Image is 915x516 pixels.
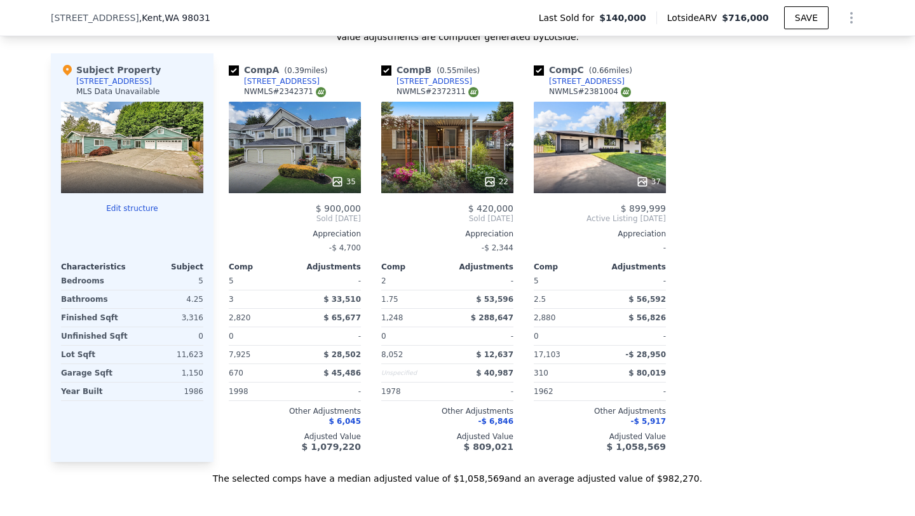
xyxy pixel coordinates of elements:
[229,76,320,86] a: [STREET_ADDRESS]
[631,417,666,426] span: -$ 5,917
[471,313,513,322] span: $ 288,647
[229,332,234,341] span: 0
[534,290,597,308] div: 2.5
[132,262,203,272] div: Subject
[295,262,361,272] div: Adjustments
[297,272,361,290] div: -
[534,350,560,359] span: 17,103
[468,203,513,214] span: $ 420,000
[229,290,292,308] div: 3
[135,309,203,327] div: 3,316
[447,262,513,272] div: Adjustments
[636,175,661,188] div: 37
[279,66,332,75] span: ( miles)
[534,229,666,239] div: Appreciation
[722,13,769,23] span: $716,000
[135,290,203,308] div: 4.25
[229,431,361,442] div: Adjusted Value
[316,203,361,214] span: $ 900,000
[534,214,666,224] span: Active Listing [DATE]
[381,276,386,285] span: 2
[628,295,666,304] span: $ 56,592
[534,431,666,442] div: Adjusted Value
[534,406,666,416] div: Other Adjustments
[229,262,295,272] div: Comp
[229,214,361,224] span: Sold [DATE]
[297,383,361,400] div: -
[607,442,666,452] span: $ 1,058,569
[302,442,361,452] span: $ 1,079,220
[450,272,513,290] div: -
[381,76,472,86] a: [STREET_ADDRESS]
[534,276,539,285] span: 5
[534,313,555,322] span: 2,880
[229,350,250,359] span: 7,925
[478,417,513,426] span: -$ 6,846
[839,5,864,31] button: Show Options
[61,327,130,345] div: Unfinished Sqft
[329,243,361,252] span: -$ 4,700
[135,383,203,400] div: 1986
[381,290,445,308] div: 1.75
[600,262,666,272] div: Adjustments
[61,272,130,290] div: Bedrooms
[784,6,829,29] button: SAVE
[381,350,403,359] span: 8,052
[381,229,513,239] div: Appreciation
[229,369,243,377] span: 670
[549,76,625,86] div: [STREET_ADDRESS]
[381,383,445,400] div: 1978
[482,243,513,252] span: -$ 2,344
[381,313,403,322] span: 1,248
[135,272,203,290] div: 5
[135,346,203,363] div: 11,623
[476,295,513,304] span: $ 53,596
[329,417,361,426] span: $ 6,045
[534,383,597,400] div: 1962
[331,175,356,188] div: 35
[534,239,666,257] div: -
[381,64,485,76] div: Comp B
[61,364,130,382] div: Garage Sqft
[431,66,485,75] span: ( miles)
[162,13,210,23] span: , WA 98031
[602,272,666,290] div: -
[381,431,513,442] div: Adjusted Value
[381,406,513,416] div: Other Adjustments
[599,11,646,24] span: $140,000
[323,295,361,304] span: $ 33,510
[476,350,513,359] span: $ 12,637
[229,406,361,416] div: Other Adjustments
[51,462,864,485] div: The selected comps have a median adjusted value of $1,058,569 and an average adjusted value of $9...
[61,64,161,76] div: Subject Property
[61,290,130,308] div: Bathrooms
[381,364,445,382] div: Unspecified
[229,229,361,239] div: Appreciation
[135,327,203,345] div: 0
[61,203,203,214] button: Edit structure
[534,64,637,76] div: Comp C
[667,11,722,24] span: Lotside ARV
[229,276,234,285] span: 5
[625,350,666,359] span: -$ 28,950
[139,11,210,24] span: , Kent
[76,86,160,97] div: MLS Data Unavailable
[396,76,472,86] div: [STREET_ADDRESS]
[621,203,666,214] span: $ 899,999
[76,76,152,86] div: [STREET_ADDRESS]
[468,87,478,97] img: NWMLS Logo
[396,86,478,97] div: NWMLS # 2372311
[244,76,320,86] div: [STREET_ADDRESS]
[592,66,609,75] span: 0.66
[549,86,631,97] div: NWMLS # 2381004
[450,383,513,400] div: -
[51,31,864,43] div: Value adjustments are computer generated by Lotside .
[297,327,361,345] div: -
[51,11,139,24] span: [STREET_ADDRESS]
[464,442,513,452] span: $ 809,021
[476,369,513,377] span: $ 40,987
[450,327,513,345] div: -
[539,11,600,24] span: Last Sold for
[323,350,361,359] span: $ 28,502
[229,383,292,400] div: 1998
